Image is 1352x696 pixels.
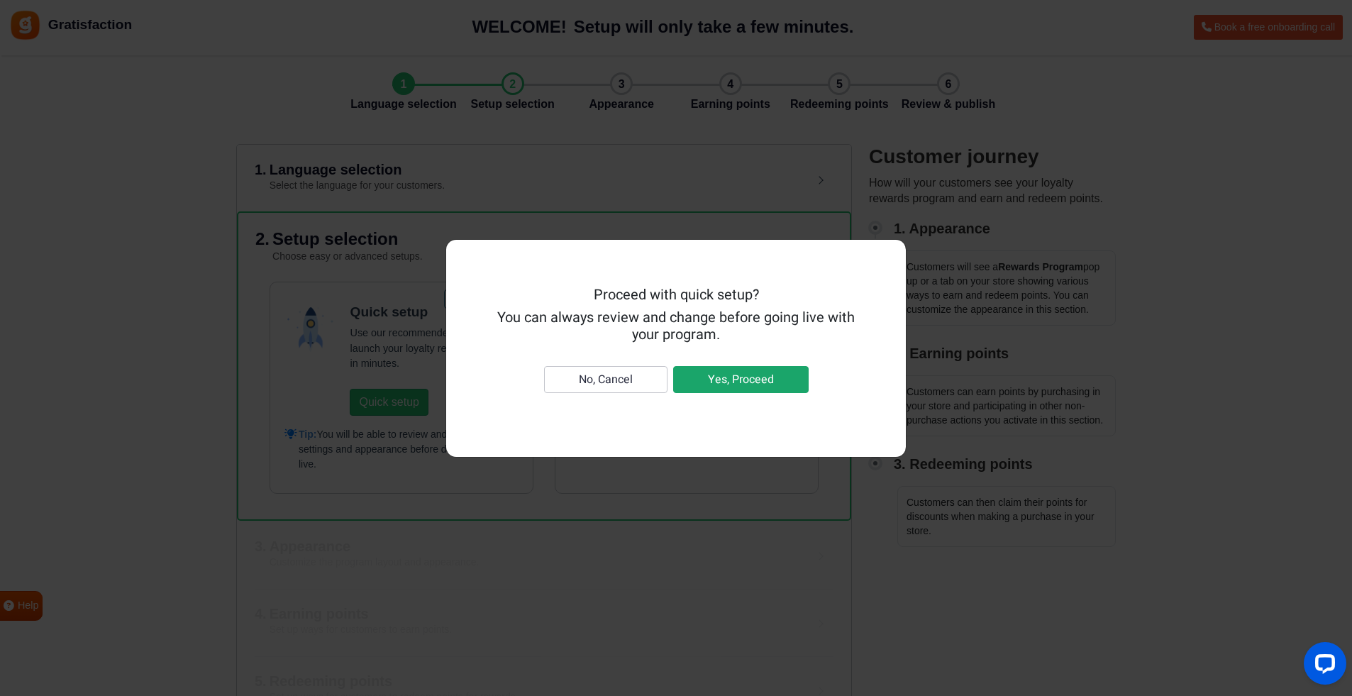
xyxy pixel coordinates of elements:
[673,366,809,393] button: Yes, Proceed
[493,309,859,343] h5: You can always review and change before going live with your program.
[493,287,859,304] h5: Proceed with quick setup?
[1292,636,1352,696] iframe: LiveChat chat widget
[544,366,667,393] button: No, Cancel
